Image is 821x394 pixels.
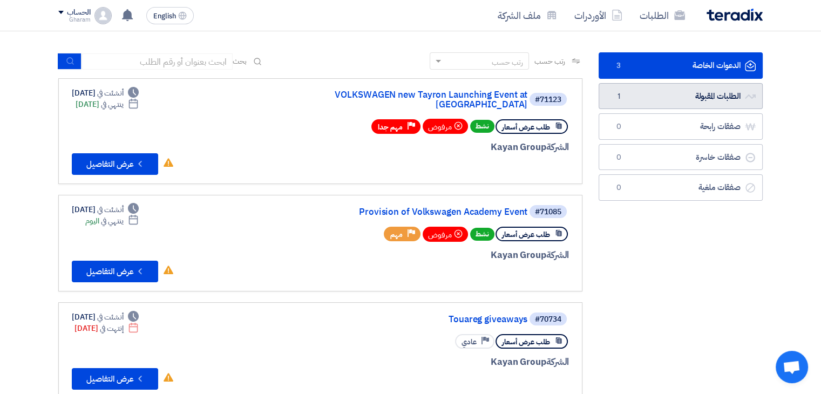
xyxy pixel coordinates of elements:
span: مهم [390,229,403,240]
span: أنشئت في [97,311,123,323]
button: عرض التفاصيل [72,153,158,175]
span: 3 [612,60,625,71]
button: عرض التفاصيل [72,368,158,390]
span: English [153,12,176,20]
a: Touareg giveaways [311,315,527,324]
img: Teradix logo [707,9,763,21]
span: 0 [612,152,625,163]
span: أنشئت في [97,204,123,215]
div: الحساب [67,8,90,17]
span: 0 [612,121,625,132]
span: 0 [612,182,625,193]
div: [DATE] [72,311,139,323]
span: الشركة [546,355,569,369]
a: الطلبات المقبولة1 [599,83,763,110]
span: 1 [612,91,625,102]
span: طلب عرض أسعار [502,122,550,132]
span: طلب عرض أسعار [502,337,550,347]
span: نشط [470,228,494,241]
a: ملف الشركة [489,3,566,28]
div: #71123 [535,96,561,104]
a: الأوردرات [566,3,631,28]
span: نشط [470,120,494,133]
button: English [146,7,194,24]
div: Kayan Group [309,140,569,154]
div: [DATE] [74,323,139,334]
a: الدعوات الخاصة3 [599,52,763,79]
div: #70734 [535,316,561,323]
div: Kayan Group [309,355,569,369]
a: صفقات خاسرة0 [599,144,763,171]
div: [DATE] [72,204,139,215]
div: رتب حسب [492,57,523,68]
a: الطلبات [631,3,694,28]
div: مرفوض [423,227,468,242]
img: profile_test.png [94,7,112,24]
a: Open chat [776,351,808,383]
span: ينتهي في [101,215,123,227]
a: VOLKSWAGEN new Tayron Launching Event at [GEOGRAPHIC_DATA] [311,90,527,110]
span: الشركة [546,248,569,262]
a: صفقات رابحة0 [599,113,763,140]
div: مرفوض [423,119,468,134]
span: طلب عرض أسعار [502,229,550,240]
span: رتب حسب [534,56,565,67]
div: [DATE] [76,99,139,110]
span: بحث [233,56,247,67]
a: Provision of Volkswagen Academy Event [311,207,527,217]
button: عرض التفاصيل [72,261,158,282]
span: عادي [462,337,477,347]
span: ينتهي في [101,99,123,110]
div: Gharam [58,17,90,23]
div: Kayan Group [309,248,569,262]
div: [DATE] [72,87,139,99]
div: #71085 [535,208,561,216]
span: الشركة [546,140,569,154]
span: أنشئت في [97,87,123,99]
span: إنتهت في [100,323,123,334]
div: اليوم [85,215,139,227]
a: صفقات ملغية0 [599,174,763,201]
input: ابحث بعنوان أو رقم الطلب [82,53,233,70]
span: مهم جدا [378,122,403,132]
